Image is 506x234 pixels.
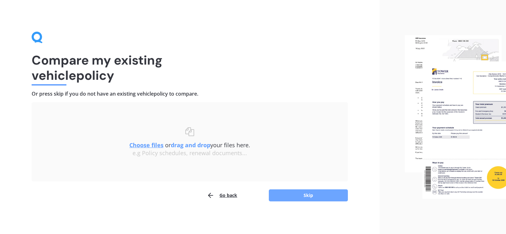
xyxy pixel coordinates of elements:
[269,189,348,201] button: Skip
[207,189,237,202] button: Go back
[32,53,348,83] h1: Compare my existing vehicle policy
[32,91,348,97] h4: Or press skip if you do not have an existing vehicle policy to compare.
[129,141,164,149] u: Choose files
[44,150,335,157] div: e.g Policy schedules, renewal documents...
[171,141,210,149] b: drag and drop
[129,141,250,149] span: or your files here.
[405,35,506,199] img: files.webp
